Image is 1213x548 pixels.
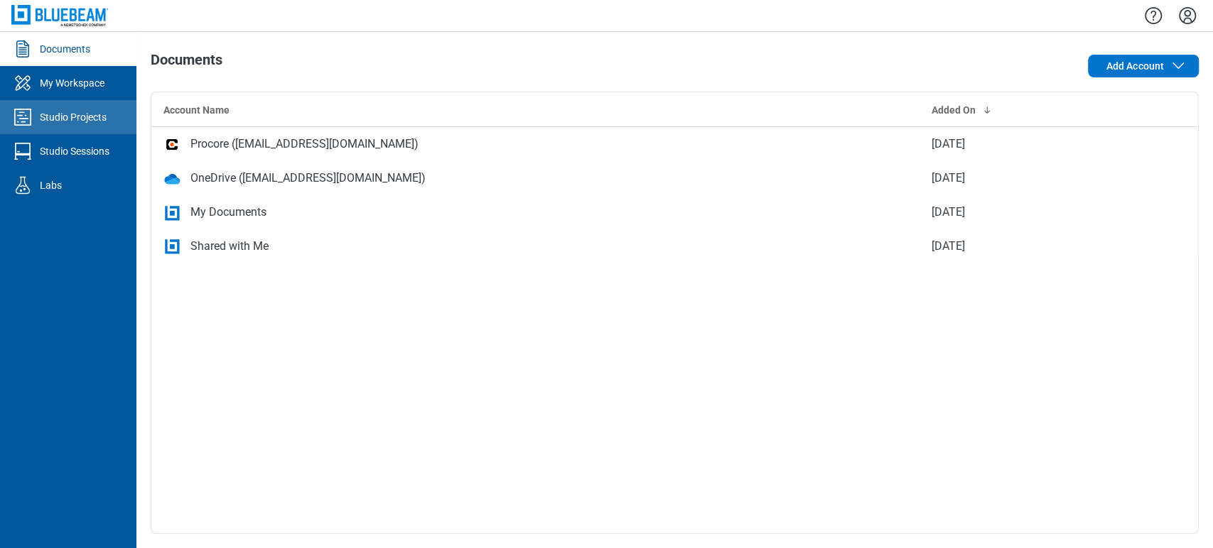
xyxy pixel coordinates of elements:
[920,229,1129,263] td: [DATE]
[40,110,107,124] div: Studio Projects
[920,127,1129,161] td: [DATE]
[151,92,1198,263] table: bb-data-table
[920,195,1129,229] td: [DATE]
[920,161,1129,195] td: [DATE]
[151,52,222,75] h1: Documents
[40,76,104,90] div: My Workspace
[11,106,34,128] svg: Studio Projects
[163,103,909,117] div: Account Name
[1176,4,1199,28] button: Settings
[11,174,34,197] svg: Labs
[1088,55,1199,77] button: Add Account
[190,170,426,187] div: OneDrive ([EMAIL_ADDRESS][DOMAIN_NAME])
[1106,59,1164,73] span: Add Account
[190,204,266,221] div: My Documents
[932,103,1118,117] div: Added On
[190,238,269,255] div: Shared with Me
[11,38,34,60] svg: Documents
[40,178,62,192] div: Labs
[40,42,90,56] div: Documents
[11,5,108,26] img: Bluebeam, Inc.
[40,144,109,158] div: Studio Sessions
[190,136,419,153] div: Procore ([EMAIL_ADDRESS][DOMAIN_NAME])
[11,72,34,94] svg: My Workspace
[11,140,34,163] svg: Studio Sessions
